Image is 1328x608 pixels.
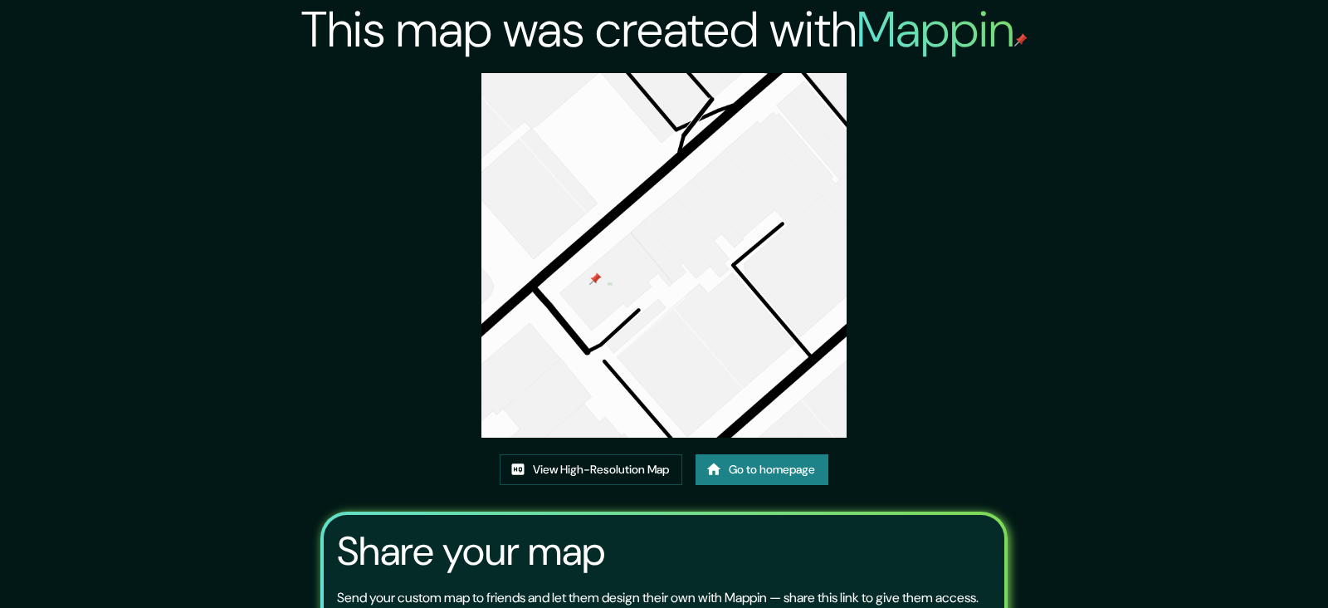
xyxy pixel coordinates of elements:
img: created-map [481,73,846,438]
a: View High-Resolution Map [500,454,682,485]
iframe: Help widget launcher [1180,543,1310,590]
h3: Share your map [337,528,605,575]
img: mappin-pin [1014,33,1028,47]
a: Go to homepage [696,454,828,485]
p: Send your custom map to friends and let them design their own with Mappin — share this link to gi... [337,588,979,608]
